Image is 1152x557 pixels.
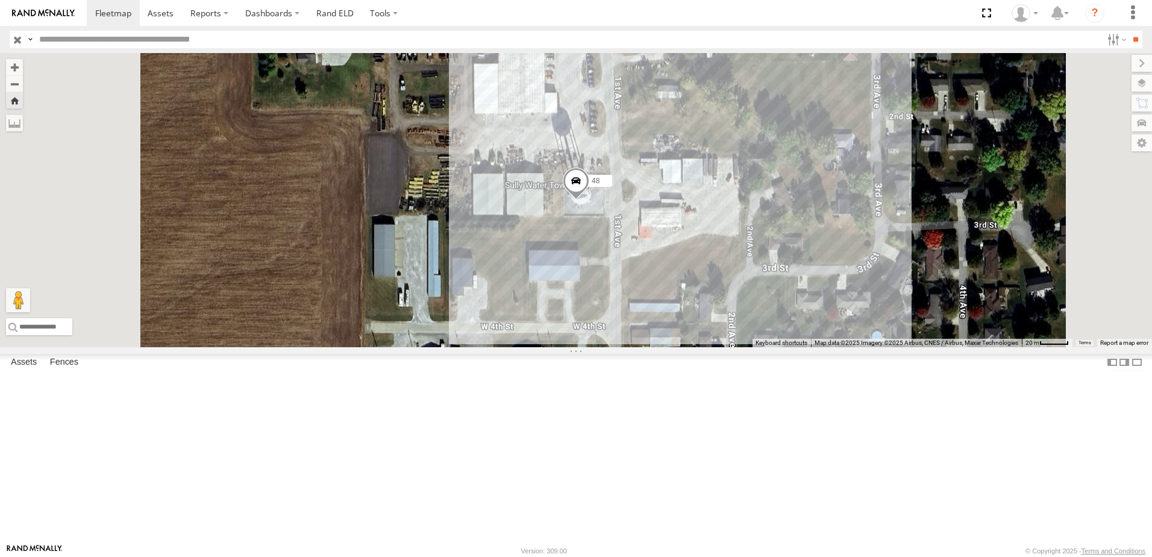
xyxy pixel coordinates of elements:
label: Map Settings [1132,134,1152,151]
label: Hide Summary Table [1131,354,1143,371]
button: Zoom out [6,75,23,92]
label: Search Query [25,31,35,48]
label: Fences [44,354,84,371]
button: Zoom in [6,59,23,75]
span: 48 [592,177,599,185]
a: Terms and Conditions [1082,547,1145,555]
a: Terms (opens in new tab) [1078,341,1091,345]
div: Tim Zylstra [1007,4,1042,22]
img: rand-logo.svg [12,9,75,17]
a: Visit our Website [7,545,62,557]
label: Measure [6,115,23,131]
button: Zoom Home [6,92,23,109]
button: Map Scale: 20 m per 45 pixels [1022,339,1072,347]
a: Report a map error [1100,339,1148,346]
i: ? [1085,4,1104,23]
span: 20 m [1025,339,1039,346]
span: Map data ©2025 Imagery ©2025 Airbus, CNES / Airbus, Maxar Technologies [815,339,1018,346]
div: © Copyright 2025 - [1025,547,1145,555]
div: Version: 309.00 [521,547,567,555]
label: Assets [5,354,43,371]
button: Drag Pegman onto the map to open Street View [6,288,30,312]
button: Keyboard shortcuts [756,339,807,347]
label: Dock Summary Table to the Left [1106,354,1118,371]
label: Search Filter Options [1103,31,1129,48]
label: Dock Summary Table to the Right [1118,354,1130,371]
